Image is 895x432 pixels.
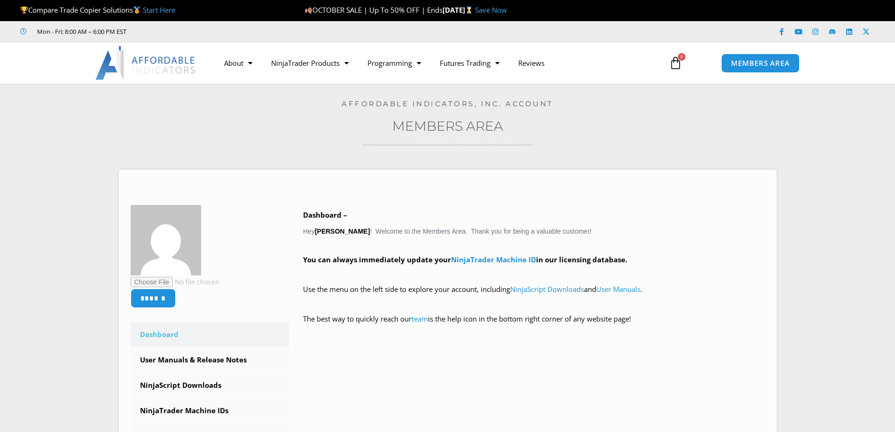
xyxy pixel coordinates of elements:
[131,322,289,347] a: Dashboard
[262,52,358,74] a: NinjaTrader Products
[358,52,430,74] a: Programming
[304,5,443,15] span: OCTOBER SALE | Up To 50% OFF | Ends
[315,228,370,235] strong: [PERSON_NAME]
[143,5,175,15] a: Start Here
[475,5,507,15] a: Save Now
[20,5,175,15] span: Compare Trade Copier Solutions
[731,60,790,67] span: MEMBERS AREA
[721,54,800,73] a: MEMBERS AREA
[342,99,553,108] a: Affordable Indicators, Inc. Account
[305,7,312,14] img: 🍂
[303,283,765,309] p: Use the menu on the left side to explore your account, including and .
[303,209,765,339] div: Hey ! Welcome to the Members Area. Thank you for being a valuable customer!
[678,53,685,61] span: 0
[95,46,196,80] img: LogoAI | Affordable Indicators – NinjaTrader
[443,5,475,15] strong: [DATE]
[303,255,627,264] strong: You can always immediately update your in our licensing database.
[215,52,262,74] a: About
[131,348,289,372] a: User Manuals & Release Notes
[466,7,473,14] img: ⌛
[131,205,201,275] img: 4d764aba6847d0b64cafbb2886a0aff15ea77b7a97c4b841143df1938508339c
[215,52,658,74] nav: Menu
[655,49,696,77] a: 0
[451,255,536,264] a: NinjaTrader Machine ID
[131,373,289,398] a: NinjaScript Downloads
[412,314,428,323] a: team
[510,284,584,294] a: NinjaScript Downloads
[392,118,503,134] a: Members Area
[303,313,765,339] p: The best way to quickly reach our is the help icon in the bottom right corner of any website page!
[303,210,347,220] b: Dashboard –
[21,7,28,14] img: 🏆
[509,52,554,74] a: Reviews
[430,52,509,74] a: Futures Trading
[596,284,640,294] a: User Manuals
[131,399,289,423] a: NinjaTrader Machine IDs
[35,26,126,37] span: Mon - Fri: 8:00 AM – 6:00 PM EST
[140,27,280,36] iframe: Customer reviews powered by Trustpilot
[133,7,140,14] img: 🥇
